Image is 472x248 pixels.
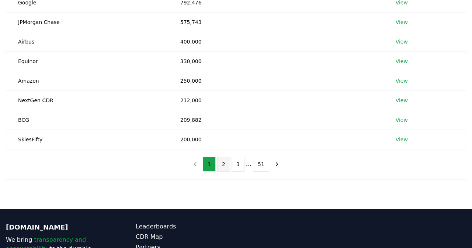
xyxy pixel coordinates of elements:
button: 2 [217,157,230,172]
a: View [396,77,408,85]
td: 212,000 [169,90,384,110]
button: 51 [253,157,269,172]
a: View [396,58,408,65]
button: 3 [232,157,244,172]
li: ... [246,160,251,169]
button: 1 [203,157,216,172]
a: View [396,116,408,124]
td: 400,000 [169,32,384,51]
td: NextGen CDR [6,90,169,110]
a: Leaderboards [136,222,236,231]
a: View [396,18,408,26]
td: Airbus [6,32,169,51]
a: View [396,38,408,45]
td: JPMorgan Chase [6,12,169,32]
p: [DOMAIN_NAME] [6,222,106,232]
td: 575,743 [169,12,384,32]
td: Amazon [6,71,169,90]
td: BCG [6,110,169,130]
a: View [396,97,408,104]
a: View [396,136,408,143]
td: Equinor [6,51,169,71]
button: next page [271,157,283,172]
td: 200,000 [169,130,384,149]
td: 209,882 [169,110,384,130]
td: 330,000 [169,51,384,71]
td: SkiesFifty [6,130,169,149]
a: CDR Map [136,232,236,241]
td: 250,000 [169,71,384,90]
